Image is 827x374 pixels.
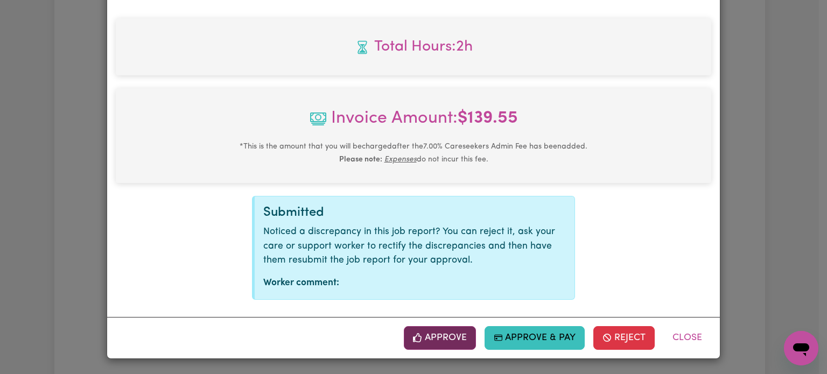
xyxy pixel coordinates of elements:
iframe: Button to launch messaging window [784,331,818,365]
span: Invoice Amount: [124,105,703,140]
p: Noticed a discrepancy in this job report? You can reject it, ask your care or support worker to r... [263,225,566,267]
button: Approve & Pay [485,326,585,350]
button: Approve [404,326,476,350]
u: Expenses [384,156,417,164]
b: $ 139.55 [458,110,518,127]
strong: Worker comment: [263,278,339,287]
small: This is the amount that you will be charged after the 7.00 % Careseekers Admin Fee has been added... [240,143,587,164]
button: Reject [593,326,655,350]
span: Submitted [263,206,324,219]
b: Please note: [339,156,382,164]
button: Close [663,326,711,350]
span: Total hours worked: 2 hours [124,36,703,58]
